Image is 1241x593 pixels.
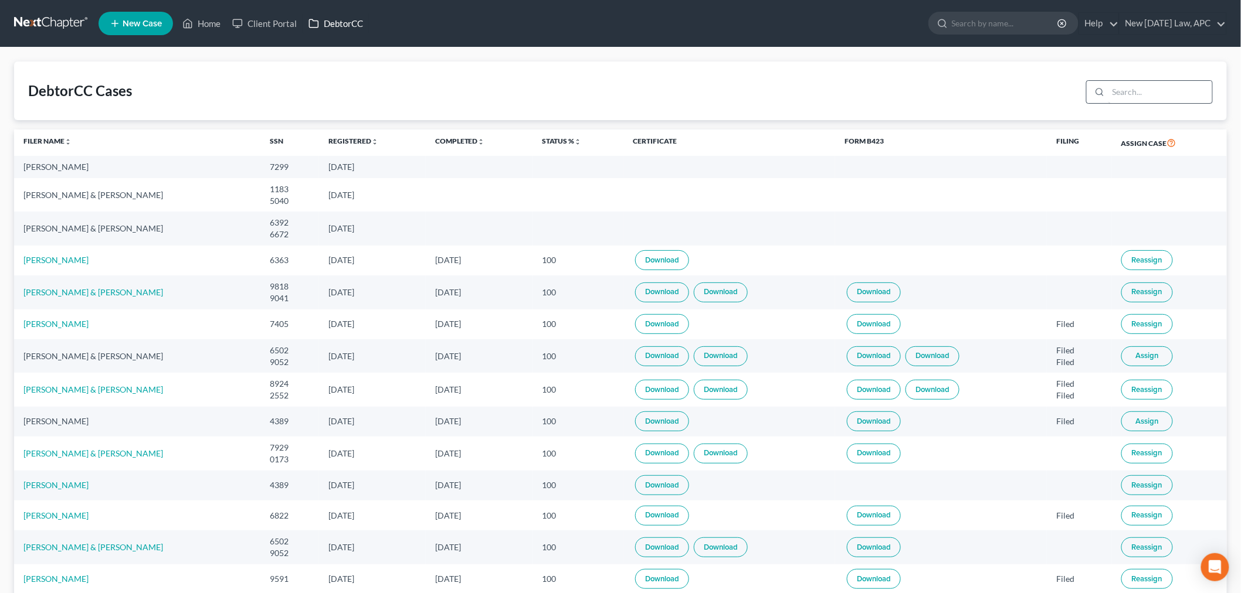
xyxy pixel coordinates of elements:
[623,129,835,156] th: Certificate
[270,356,310,368] div: 9052
[270,161,310,173] div: 7299
[123,19,162,28] span: New Case
[1201,553,1229,581] div: Open Intercom Messenger
[533,373,624,406] td: 100
[533,530,624,564] td: 100
[635,346,689,366] a: Download
[1056,510,1102,522] div: Filed
[426,246,533,275] td: [DATE]
[847,380,901,400] a: Download
[270,415,310,427] div: 4389
[319,212,426,245] td: [DATE]
[23,137,72,145] a: Filer Nameunfold_more
[694,346,748,366] a: Download
[694,282,748,302] a: Download
[23,542,163,552] a: [PERSON_NAME] & [PERSON_NAME]
[371,138,378,145] i: unfold_more
[177,13,226,34] a: Home
[1121,569,1173,589] button: Reassign
[1132,448,1162,458] span: Reassign
[1056,378,1102,390] div: Filed
[1056,390,1102,401] div: Filed
[270,345,310,356] div: 6502
[435,137,485,145] a: Completedunfold_more
[23,448,163,458] a: [PERSON_NAME] & [PERSON_NAME]
[270,390,310,401] div: 2552
[1121,411,1173,431] button: Assign
[635,411,689,431] a: Download
[426,339,533,373] td: [DATE]
[319,373,426,406] td: [DATE]
[635,282,689,302] a: Download
[635,506,689,526] a: Download
[319,407,426,437] td: [DATE]
[426,373,533,406] td: [DATE]
[694,380,748,400] a: Download
[270,378,310,390] div: 8924
[426,471,533,500] td: [DATE]
[1112,129,1227,156] th: Assign Case
[533,500,624,530] td: 100
[1132,385,1162,394] span: Reassign
[635,444,689,464] a: Download
[1056,356,1102,368] div: Filed
[533,339,624,373] td: 100
[635,250,689,270] a: Download
[65,138,72,145] i: unfold_more
[270,281,310,292] div: 9818
[270,318,310,330] div: 7405
[319,500,426,530] td: [DATE]
[694,444,748,464] a: Download
[575,138,582,145] i: unfold_more
[906,346,959,366] a: Download
[478,138,485,145] i: unfold_more
[635,475,689,495] a: Download
[1132,255,1162,265] span: Reassign
[226,13,303,34] a: Client Portal
[1135,417,1158,426] span: Assign
[426,530,533,564] td: [DATE]
[1079,13,1118,34] a: Help
[1121,537,1173,557] button: Reassign
[635,537,689,557] a: Download
[1132,480,1162,490] span: Reassign
[533,437,624,470] td: 100
[1047,129,1111,156] th: Filing
[1132,510,1162,520] span: Reassign
[319,275,426,309] td: [DATE]
[319,437,426,470] td: [DATE]
[1056,415,1102,427] div: Filed
[1121,506,1173,526] button: Reassign
[426,500,533,530] td: [DATE]
[23,574,89,584] a: [PERSON_NAME]
[270,454,310,465] div: 0173
[847,569,901,589] a: Download
[847,314,901,334] a: Download
[23,189,251,201] div: [PERSON_NAME] & [PERSON_NAME]
[1135,351,1158,360] span: Assign
[694,537,748,557] a: Download
[23,161,251,173] div: [PERSON_NAME]
[1121,346,1173,366] button: Assign
[635,314,689,334] a: Download
[319,471,426,500] td: [DATE]
[319,156,426,178] td: [DATE]
[28,81,132,100] div: DebtorCC Cases
[319,178,426,212] td: [DATE]
[270,536,310,547] div: 6502
[23,350,251,362] div: [PERSON_NAME] & [PERSON_NAME]
[23,510,89,520] a: [PERSON_NAME]
[1121,282,1173,302] button: Reassign
[533,309,624,339] td: 100
[847,506,901,526] a: Download
[1121,475,1173,495] button: Reassign
[1056,318,1102,330] div: Filed
[1121,250,1173,270] button: Reassign
[1132,319,1162,329] span: Reassign
[23,287,163,297] a: [PERSON_NAME] & [PERSON_NAME]
[426,275,533,309] td: [DATE]
[426,407,533,437] td: [DATE]
[270,510,310,522] div: 6822
[533,275,624,309] td: 100
[270,442,310,454] div: 7929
